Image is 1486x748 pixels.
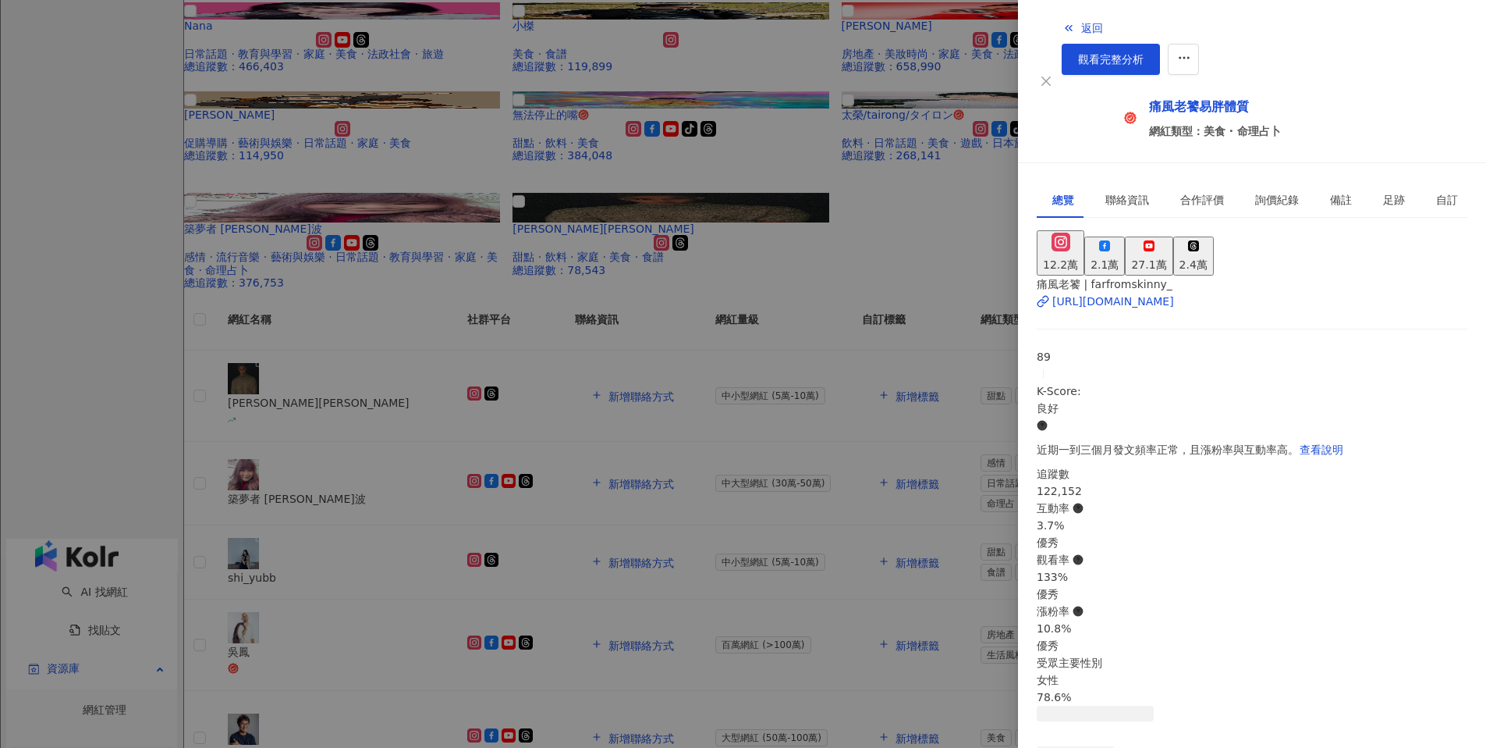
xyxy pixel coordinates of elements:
button: 返回 [1062,12,1104,44]
div: 良好 [1037,400,1467,417]
button: Close [1037,72,1055,91]
div: [URL][DOMAIN_NAME] [1052,293,1174,310]
a: 觀看完整分析 [1062,44,1160,75]
div: 2.4萬 [1179,256,1208,273]
div: 漲粉率 [1037,603,1467,620]
div: 近期一到三個月發文頻率正常，且漲粉率與互動率高。 [1037,434,1467,465]
span: 網紅類型：美食 · 命理占卜 [1149,123,1281,140]
span: 查看說明 [1300,443,1343,456]
div: 備註 [1330,191,1352,208]
button: 12.2萬 [1037,230,1084,276]
div: 10.8% [1037,620,1467,637]
div: 聯絡資訊 [1105,191,1149,208]
div: 3.7% [1037,517,1467,534]
span: 痛風老饕 | farfromskinny_ [1037,278,1172,290]
button: 2.4萬 [1173,237,1214,276]
button: 查看說明 [1299,434,1344,465]
div: K-Score : [1037,383,1467,434]
div: 詢價紀錄 [1255,191,1299,208]
div: 優秀 [1037,586,1467,603]
div: 合作評價 [1180,191,1224,208]
div: 89 [1037,348,1467,365]
div: 2.1萬 [1091,256,1119,273]
span: 返回 [1081,22,1103,34]
div: 追蹤數 [1037,465,1467,483]
div: 12.2萬 [1043,256,1078,273]
div: 女性 [1037,671,1467,689]
div: 78.6% [1037,689,1467,706]
img: KOL Avatar [1062,87,1124,150]
div: 優秀 [1037,534,1467,551]
span: close [1040,75,1052,87]
a: KOL Avatar [1062,87,1137,150]
div: 總覽 [1052,191,1074,208]
div: 觀看率 [1037,551,1467,568]
div: 優秀 [1037,637,1467,654]
button: 27.1萬 [1125,237,1172,276]
a: 痛風老饕易胖體質 [1149,98,1281,116]
div: 自訂 [1436,191,1458,208]
div: 足跡 [1383,191,1405,208]
a: [URL][DOMAIN_NAME] [1037,293,1467,310]
div: 133% [1037,568,1467,586]
div: 27.1萬 [1131,256,1166,273]
div: 122,152 [1037,483,1467,500]
div: 互動率 [1037,500,1467,517]
button: 2.1萬 [1084,237,1125,276]
div: 受眾主要性別 [1037,654,1467,671]
span: 觀看完整分析 [1078,53,1144,66]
